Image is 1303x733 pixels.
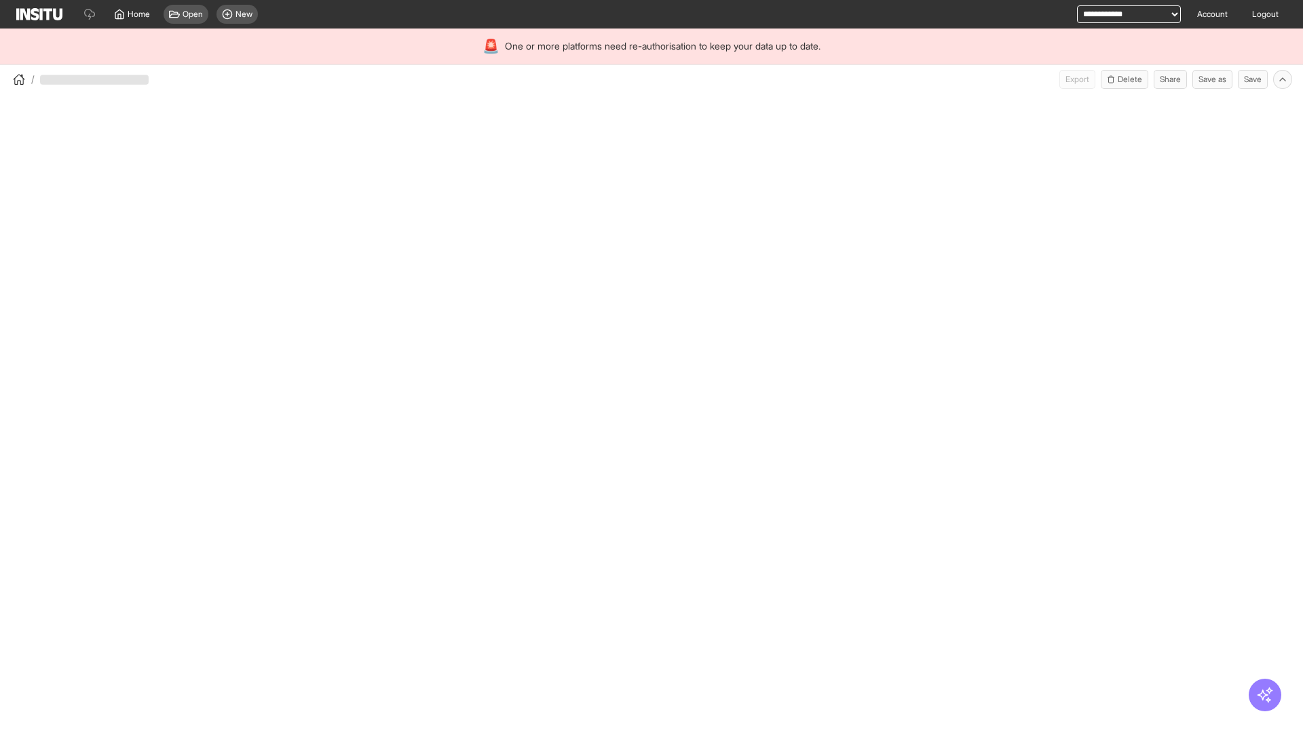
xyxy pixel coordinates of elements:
[505,39,820,53] span: One or more platforms need re-authorisation to keep your data up to date.
[1238,70,1268,89] button: Save
[11,71,35,88] button: /
[128,9,150,20] span: Home
[16,8,62,20] img: Logo
[1154,70,1187,89] button: Share
[1101,70,1148,89] button: Delete
[1059,70,1095,89] button: Export
[31,73,35,86] span: /
[235,9,252,20] span: New
[183,9,203,20] span: Open
[1192,70,1232,89] button: Save as
[1059,70,1095,89] span: Can currently only export from Insights reports.
[483,37,499,56] div: 🚨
